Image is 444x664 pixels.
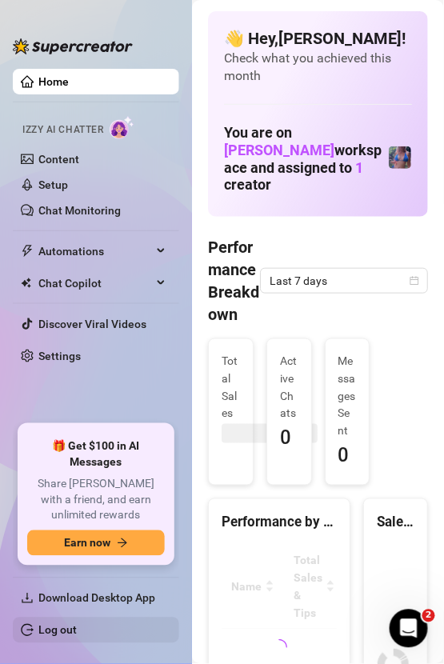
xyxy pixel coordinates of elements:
[222,352,240,422] span: Total Sales
[224,27,412,50] h4: 👋 Hey, [PERSON_NAME] !
[280,352,298,422] span: Active Chats
[390,610,428,648] iframe: Intercom live chat
[117,538,128,549] span: arrow-right
[377,512,414,534] div: Sales by OnlyFans Creator
[110,116,134,139] img: AI Chatter
[38,178,68,191] a: Setup
[338,352,357,440] span: Messages Sent
[21,278,31,289] img: Chat Copilot
[38,204,121,217] a: Chat Monitoring
[27,477,165,524] span: Share [PERSON_NAME] with a friend, and earn unlimited rewards
[38,350,81,362] a: Settings
[22,122,103,138] span: Izzy AI Chatter
[389,146,411,169] img: Jaylie
[21,245,34,258] span: thunderbolt
[21,592,34,605] span: download
[222,512,337,534] div: Performance by OnlyFans Creator
[38,318,146,330] a: Discover Viral Videos
[355,159,363,176] span: 1
[268,637,290,659] span: loading
[224,142,334,158] span: [PERSON_NAME]
[38,238,152,264] span: Automations
[38,75,69,88] a: Home
[410,276,419,286] span: calendar
[64,537,110,550] span: Earn now
[38,270,152,296] span: Chat Copilot
[38,592,155,605] span: Download Desktop App
[270,269,418,293] span: Last 7 days
[27,530,165,556] button: Earn nowarrow-right
[27,439,165,470] span: 🎁 Get $100 in AI Messages
[208,236,260,326] h4: Performance Breakdown
[338,442,357,472] span: 0
[38,624,77,637] a: Log out
[280,424,298,454] span: 0
[13,38,133,54] img: logo-BBDzfeDw.svg
[224,124,388,194] h1: You are on workspace and assigned to creator
[38,153,79,166] a: Content
[224,50,412,85] span: Check what you achieved this month
[422,610,435,622] span: 2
